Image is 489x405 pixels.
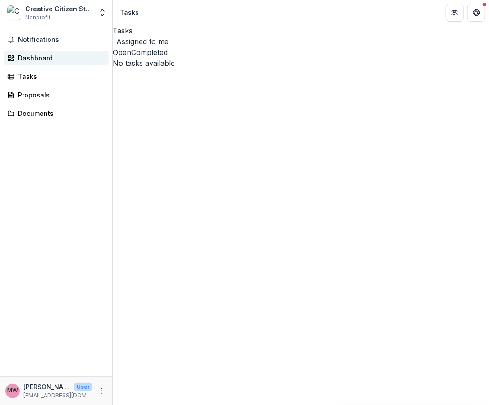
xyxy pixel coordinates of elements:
button: More [96,386,107,396]
p: [PERSON_NAME] [23,382,70,391]
button: Open [113,47,131,58]
nav: breadcrumb [116,6,142,19]
button: Open entity switcher [96,4,109,22]
a: Tasks [4,69,109,84]
a: Proposals [4,87,109,102]
button: Partners [446,4,464,22]
a: Documents [4,106,109,121]
div: Tasks [120,8,139,17]
div: Dashboard [18,53,101,63]
div: Proposals [18,90,101,100]
button: Get Help [467,4,485,22]
button: Assigned to me [113,36,169,47]
button: Notifications [4,32,109,47]
a: Dashboard [4,51,109,65]
h2: Tasks [113,25,489,36]
div: Creative Citizen Studios [25,4,92,14]
div: Myah Werkmeister [7,388,18,394]
span: Notifications [18,36,105,44]
p: User [74,383,92,391]
span: Nonprofit [25,14,50,22]
div: Tasks [18,72,101,81]
p: [EMAIL_ADDRESS][DOMAIN_NAME] [23,391,92,400]
img: Creative Citizen Studios [7,5,22,20]
button: Completed [131,47,168,58]
div: Documents [18,109,101,118]
p: No tasks available [113,58,489,69]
